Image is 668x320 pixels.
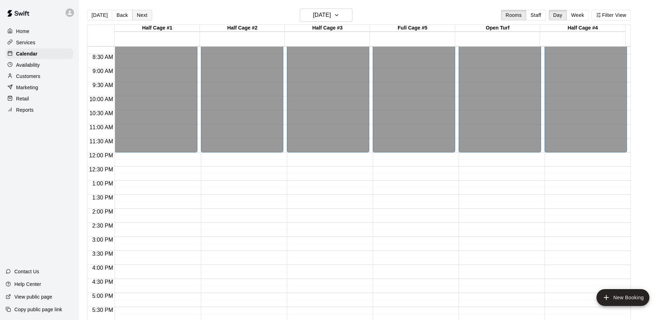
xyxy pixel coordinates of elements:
[90,279,115,285] span: 4:30 PM
[200,25,285,32] div: Half Cage #2
[88,124,115,130] span: 11:00 AM
[16,95,29,102] p: Retail
[6,82,73,93] a: Marketing
[88,110,115,116] span: 10:30 AM
[90,293,115,299] span: 5:00 PM
[501,10,526,20] button: Rooms
[91,68,115,74] span: 9:00 AM
[112,10,133,20] button: Back
[115,25,200,32] div: Half Cage #1
[14,268,39,275] p: Contact Us
[90,195,115,201] span: 1:30 PM
[455,25,540,32] div: Open Turf
[313,10,331,20] h6: [DATE]
[6,48,73,59] a: Calendar
[91,82,115,88] span: 9:30 AM
[90,223,115,229] span: 2:30 PM
[16,61,40,68] p: Availability
[87,10,112,20] button: [DATE]
[6,60,73,70] a: Availability
[526,10,546,20] button: Staff
[88,96,115,102] span: 10:00 AM
[6,93,73,104] a: Retail
[592,10,631,20] button: Filter View
[370,25,455,32] div: Full Cage #5
[90,265,115,271] span: 4:00 PM
[16,39,35,46] p: Services
[16,84,38,91] p: Marketing
[91,54,115,60] span: 8:30 AM
[596,289,649,306] button: add
[90,237,115,243] span: 3:00 PM
[16,28,29,35] p: Home
[87,166,115,172] span: 12:30 PM
[16,50,38,57] p: Calendar
[6,105,73,115] a: Reports
[132,10,152,20] button: Next
[549,10,567,20] button: Day
[90,181,115,187] span: 1:00 PM
[88,138,115,144] span: 11:30 AM
[300,8,352,22] button: [DATE]
[14,306,62,313] p: Copy public page link
[6,37,73,48] a: Services
[285,25,370,32] div: Half Cage #3
[567,10,589,20] button: Week
[540,25,625,32] div: Half Cage #4
[14,293,52,300] p: View public page
[90,209,115,215] span: 2:00 PM
[6,26,73,37] a: Home
[6,71,73,81] a: Customers
[90,307,115,313] span: 5:30 PM
[87,152,115,158] span: 12:00 PM
[16,73,40,80] p: Customers
[90,251,115,257] span: 3:30 PM
[16,106,34,113] p: Reports
[14,281,41,288] p: Help Center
